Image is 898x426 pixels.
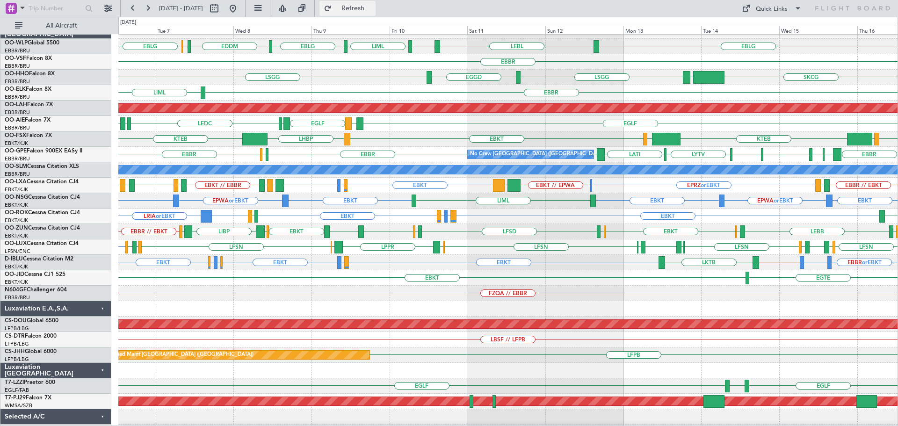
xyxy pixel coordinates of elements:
[470,147,627,161] div: No Crew [GEOGRAPHIC_DATA] ([GEOGRAPHIC_DATA] National)
[5,63,30,70] a: EBBR/BRU
[156,26,234,34] div: Tue 7
[5,279,28,286] a: EBKT/KJK
[5,232,28,239] a: EBKT/KJK
[5,40,28,46] span: OO-WLP
[233,26,311,34] div: Wed 8
[5,325,29,332] a: LFPB/LBG
[5,248,30,255] a: LFSN/ENC
[5,294,30,301] a: EBBR/BRU
[5,318,27,324] span: CS-DOU
[5,217,28,224] a: EBKT/KJK
[5,333,25,339] span: CS-DTR
[29,1,82,15] input: Trip Number
[5,78,30,85] a: EBBR/BRU
[5,402,32,409] a: WMSA/SZB
[5,47,30,54] a: EBBR/BRU
[5,164,79,169] a: OO-SLMCessna Citation XLS
[24,22,99,29] span: All Aircraft
[5,380,24,385] span: T7-LZZI
[5,202,28,209] a: EBKT/KJK
[5,395,26,401] span: T7-PJ29
[5,164,27,169] span: OO-SLM
[390,26,468,34] div: Fri 10
[120,19,136,27] div: [DATE]
[5,272,24,277] span: OO-JID
[319,1,376,16] button: Refresh
[5,318,58,324] a: CS-DOUGlobal 6500
[467,26,545,34] div: Sat 11
[5,186,28,193] a: EBKT/KJK
[623,26,702,34] div: Mon 13
[5,117,51,123] a: OO-AIEFalcon 7X
[5,380,55,385] a: T7-LZZIPraetor 600
[5,148,82,154] a: OO-GPEFalcon 900EX EASy II
[5,340,29,347] a: LFPB/LBG
[5,56,26,61] span: OO-VSF
[5,387,29,394] a: EGLF/FAB
[5,195,28,200] span: OO-NSG
[5,179,27,185] span: OO-LXA
[5,148,27,154] span: OO-GPE
[5,117,25,123] span: OO-AIE
[5,256,23,262] span: D-IBLU
[5,124,30,131] a: EBBR/BRU
[5,87,26,92] span: OO-ELK
[5,210,80,216] a: OO-ROKCessna Citation CJ4
[5,333,57,339] a: CS-DTRFalcon 2000
[5,287,27,293] span: N604GF
[5,94,30,101] a: EBBR/BRU
[5,102,27,108] span: OO-LAH
[5,155,30,162] a: EBBR/BRU
[106,348,253,362] div: Planned Maint [GEOGRAPHIC_DATA] ([GEOGRAPHIC_DATA])
[5,133,52,138] a: OO-FSXFalcon 7X
[5,171,30,178] a: EBBR/BRU
[5,40,59,46] a: OO-WLPGlobal 5500
[5,109,30,116] a: EBBR/BRU
[5,241,27,246] span: OO-LUX
[333,5,373,12] span: Refresh
[5,133,26,138] span: OO-FSX
[5,349,25,354] span: CS-JHH
[5,140,28,147] a: EBKT/KJK
[5,210,28,216] span: OO-ROK
[545,26,623,34] div: Sun 12
[5,71,29,77] span: OO-HHO
[5,272,65,277] a: OO-JIDCessna CJ1 525
[311,26,390,34] div: Thu 9
[5,71,55,77] a: OO-HHOFalcon 8X
[5,195,80,200] a: OO-NSGCessna Citation CJ4
[5,287,67,293] a: N604GFChallenger 604
[701,26,779,34] div: Tue 14
[159,4,203,13] span: [DATE] - [DATE]
[737,1,806,16] button: Quick Links
[5,87,51,92] a: OO-ELKFalcon 8X
[5,225,28,231] span: OO-ZUN
[5,349,57,354] a: CS-JHHGlobal 6000
[5,102,53,108] a: OO-LAHFalcon 7X
[756,5,788,14] div: Quick Links
[5,263,28,270] a: EBKT/KJK
[5,256,73,262] a: D-IBLUCessna Citation M2
[779,26,857,34] div: Wed 15
[5,225,80,231] a: OO-ZUNCessna Citation CJ4
[10,18,101,33] button: All Aircraft
[5,179,79,185] a: OO-LXACessna Citation CJ4
[5,56,52,61] a: OO-VSFFalcon 8X
[5,395,51,401] a: T7-PJ29Falcon 7X
[5,241,79,246] a: OO-LUXCessna Citation CJ4
[5,356,29,363] a: LFPB/LBG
